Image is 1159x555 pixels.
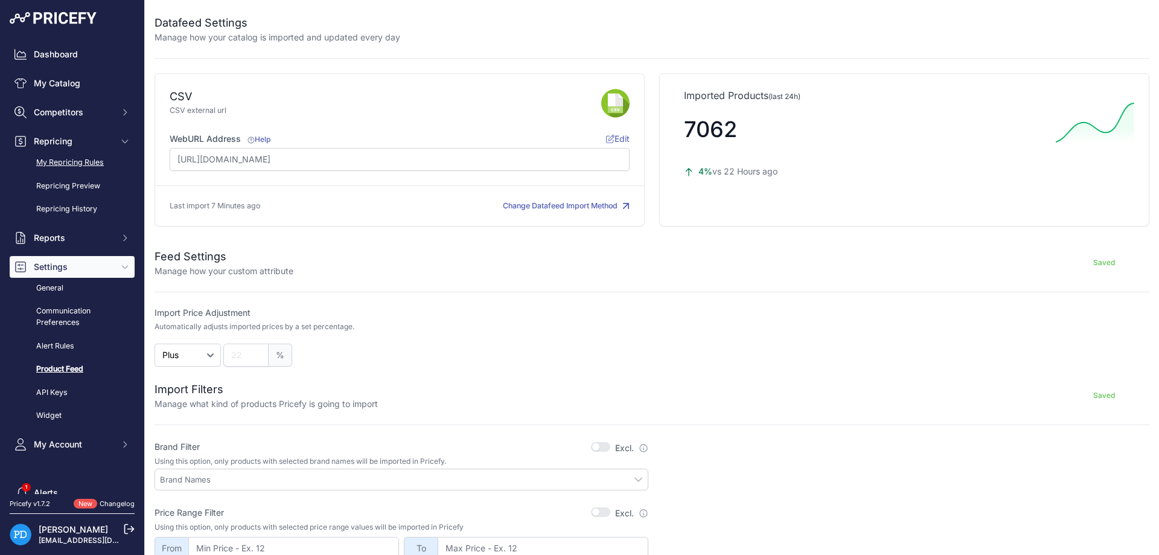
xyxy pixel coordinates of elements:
[10,301,135,333] a: Communication Preferences
[10,72,135,94] a: My Catalog
[269,344,292,367] span: %
[155,248,293,265] h2: Feed Settings
[10,499,50,509] div: Pricefy v1.7.2
[155,507,224,519] label: Price Range Filter
[10,199,135,220] a: Repricing History
[155,14,400,31] h2: Datafeed Settings
[155,31,400,43] p: Manage how your catalog is imported and updated every day
[10,176,135,197] a: Repricing Preview
[10,382,135,403] a: API Keys
[10,405,135,426] a: Widget
[155,307,648,319] label: Import Price Adjustment
[170,148,630,171] input: https://www.site.com/products_feed.csv
[768,92,800,101] span: (last 24h)
[606,133,630,144] span: Edit
[39,536,165,545] a: [EMAIL_ADDRESS][DOMAIN_NAME]
[34,438,113,451] span: My Account
[1059,386,1149,405] button: Saved
[223,344,269,367] input: 22
[155,441,200,453] label: Brand Filter
[34,261,113,273] span: Settings
[684,165,1046,178] p: vs 22 Hours ago
[10,130,135,152] button: Repricing
[155,522,648,532] p: Using this option, only products with selected price range values will be imported in Pricefy
[34,135,113,147] span: Repricing
[10,278,135,299] a: General
[170,201,260,212] p: Last import 7 Minutes ago
[170,105,601,117] p: CSV external url
[155,398,378,410] p: Manage what kind of products Pricefy is going to import
[10,43,135,65] a: Dashboard
[10,434,135,455] button: My Account
[246,135,270,144] a: Help
[10,482,135,504] a: Alerts
[155,322,354,332] p: Automatically adjusts imported prices by a set percentage.
[698,166,712,176] span: 4%
[155,265,293,277] p: Manage how your custom attribute
[39,524,108,534] a: [PERSON_NAME]
[615,442,648,454] label: Excl.
[160,474,648,485] input: Brand Names
[10,336,135,357] a: Alert Rules
[10,359,135,380] a: Product Feed
[684,88,1125,103] p: Imported Products
[10,101,135,123] button: Competitors
[155,381,378,398] h2: Import Filters
[34,106,113,118] span: Competitors
[34,232,113,244] span: Reports
[74,499,97,509] span: New
[10,227,135,249] button: Reports
[10,43,135,550] nav: Sidebar
[10,256,135,278] button: Settings
[155,457,648,466] p: Using this option, only products with selected brand names will be imported in Pricefy.
[100,499,135,508] a: Changelog
[170,88,192,105] div: CSV
[10,152,135,173] a: My Repricing Rules
[10,12,97,24] img: Pricefy Logo
[684,116,737,143] span: 7062
[615,507,648,519] label: Excl.
[503,201,630,212] button: Change Datafeed Import Method
[170,133,270,145] label: WebURL Address
[1059,253,1149,272] button: Saved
